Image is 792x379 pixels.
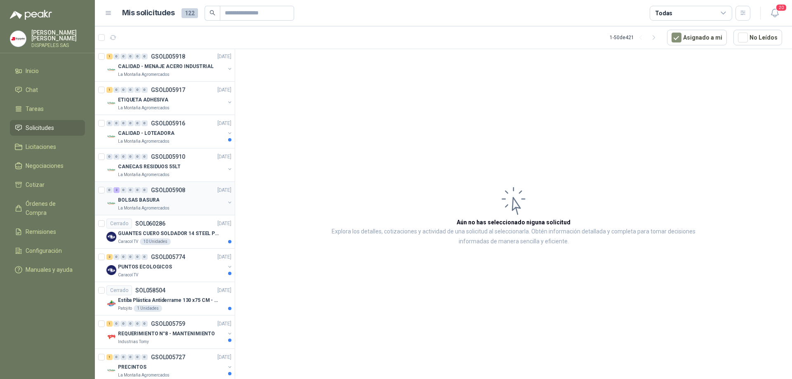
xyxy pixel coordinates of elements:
[118,163,180,171] p: CANECAS RESIDUOS 55LT
[106,132,116,141] img: Company Logo
[118,263,172,271] p: PUNTOS ECOLOGICOS
[655,9,672,18] div: Todas
[118,129,174,137] p: CALIDAD - LOTEADORA
[141,87,148,93] div: 0
[151,254,185,260] p: GSOL005774
[134,87,141,93] div: 0
[10,158,85,174] a: Negociaciones
[106,285,132,295] div: Cerrado
[10,262,85,278] a: Manuales y ayuda
[118,272,138,278] p: Caracol TV
[106,265,116,275] img: Company Logo
[120,321,127,327] div: 0
[106,118,233,145] a: 0 0 0 0 0 0 GSOL005916[DATE] Company LogoCALIDAD - LOTEADORALa Montaña Agromercados
[217,253,231,261] p: [DATE]
[151,87,185,93] p: GSOL005917
[118,305,132,312] p: Patojito
[106,87,113,93] div: 1
[141,321,148,327] div: 0
[118,330,215,338] p: REQUERIMIENTO N°8 - MANTENIMIENTO
[667,30,727,45] button: Asignado a mi
[10,120,85,136] a: Solicitudes
[127,154,134,160] div: 0
[10,63,85,79] a: Inicio
[26,227,56,236] span: Remisiones
[106,65,116,75] img: Company Logo
[31,30,85,41] p: [PERSON_NAME] [PERSON_NAME]
[120,154,127,160] div: 0
[31,43,85,48] p: DISPAPELES SAS
[141,354,148,360] div: 0
[122,7,175,19] h1: Mis solicitudes
[26,180,45,189] span: Cotizar
[113,54,120,59] div: 0
[106,54,113,59] div: 1
[10,243,85,259] a: Configuración
[217,53,231,61] p: [DATE]
[134,54,141,59] div: 0
[118,96,168,104] p: ETIQUETA ADHESIVA
[106,152,233,178] a: 0 0 0 0 0 0 GSOL005910[DATE] Company LogoCANECAS RESIDUOS 55LTLa Montaña Agromercados
[106,85,233,111] a: 1 0 0 0 0 0 GSOL005917[DATE] Company LogoETIQUETA ADHESIVALa Montaña Agromercados
[217,86,231,94] p: [DATE]
[106,154,113,160] div: 0
[135,287,165,293] p: SOL058504
[127,354,134,360] div: 0
[217,320,231,328] p: [DATE]
[26,265,73,274] span: Manuales y ayuda
[10,82,85,98] a: Chat
[127,120,134,126] div: 0
[134,354,141,360] div: 0
[10,177,85,193] a: Cotizar
[151,120,185,126] p: GSOL005916
[217,186,231,194] p: [DATE]
[95,215,235,249] a: CerradoSOL060286[DATE] Company LogoGUANTES CUERO SOLDADOR 14 STEEL PRO SAFE(ADJUNTO FICHA TECNIC)...
[113,254,120,260] div: 0
[120,87,127,93] div: 0
[106,332,116,342] img: Company Logo
[210,10,215,16] span: search
[26,123,54,132] span: Solicitudes
[151,154,185,160] p: GSOL005910
[118,363,146,371] p: PRECINTOS
[610,31,660,44] div: 1 - 50 de 421
[113,154,120,160] div: 0
[318,227,709,247] p: Explora los detalles, cotizaciones y actividad de una solicitud al seleccionarla. Obtén informaci...
[120,54,127,59] div: 0
[151,321,185,327] p: GSOL005759
[135,221,165,226] p: SOL060286
[151,54,185,59] p: GSOL005918
[151,354,185,360] p: GSOL005727
[141,120,148,126] div: 0
[181,8,198,18] span: 122
[140,238,171,245] div: 10 Unidades
[113,321,120,327] div: 0
[118,138,170,145] p: La Montaña Agromercados
[10,10,52,20] img: Logo peakr
[106,352,233,379] a: 1 0 0 0 0 0 GSOL005727[DATE] Company LogoPRECINTOSLa Montaña Agromercados
[118,172,170,178] p: La Montaña Agromercados
[134,120,141,126] div: 0
[106,365,116,375] img: Company Logo
[118,372,170,379] p: La Montaña Agromercados
[118,230,221,238] p: GUANTES CUERO SOLDADOR 14 STEEL PRO SAFE(ADJUNTO FICHA TECNIC)
[118,196,159,204] p: BOLSAS BASURA
[118,71,170,78] p: La Montaña Agromercados
[113,354,120,360] div: 0
[26,161,64,170] span: Negociaciones
[127,87,134,93] div: 0
[10,224,85,240] a: Remisiones
[118,238,138,245] p: Caracol TV
[26,199,77,217] span: Órdenes de Compra
[26,85,38,94] span: Chat
[113,87,120,93] div: 0
[127,321,134,327] div: 0
[120,254,127,260] div: 0
[118,105,170,111] p: La Montaña Agromercados
[10,31,26,47] img: Company Logo
[118,63,214,71] p: CALIDAD - MENAJE ACERO INDUSTRIAL
[217,220,231,228] p: [DATE]
[775,4,787,12] span: 20
[106,254,113,260] div: 2
[134,154,141,160] div: 0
